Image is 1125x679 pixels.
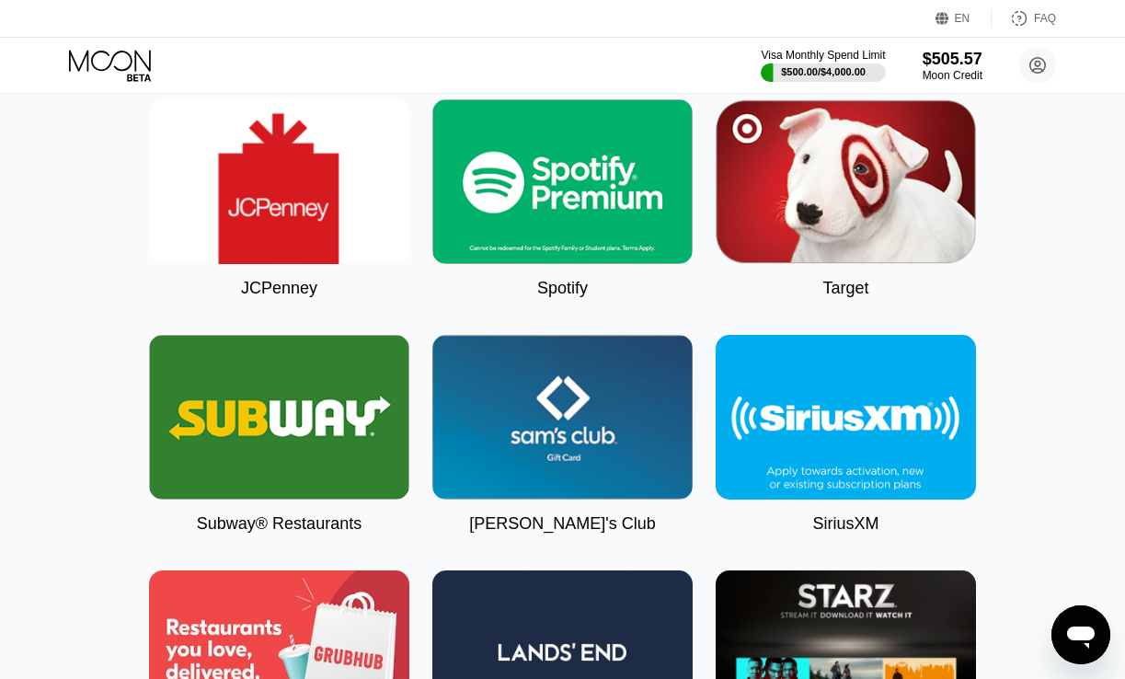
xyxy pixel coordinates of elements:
[761,49,885,62] div: Visa Monthly Spend Limit
[923,50,982,82] div: $505.57Moon Credit
[761,49,885,82] div: Visa Monthly Spend Limit$500.00/$4,000.00
[781,66,866,77] div: $500.00 / $4,000.00
[923,50,982,69] div: $505.57
[955,12,970,25] div: EN
[812,514,878,534] div: SiriusXM
[537,279,588,298] div: Spotify
[1034,12,1056,25] div: FAQ
[936,9,992,28] div: EN
[822,279,868,298] div: Target
[241,279,317,298] div: JCPenney
[469,514,656,534] div: [PERSON_NAME]'s Club
[923,69,982,82] div: Moon Credit
[1051,605,1110,664] iframe: Button to launch messaging window
[197,514,362,534] div: Subway® Restaurants
[992,9,1056,28] div: FAQ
